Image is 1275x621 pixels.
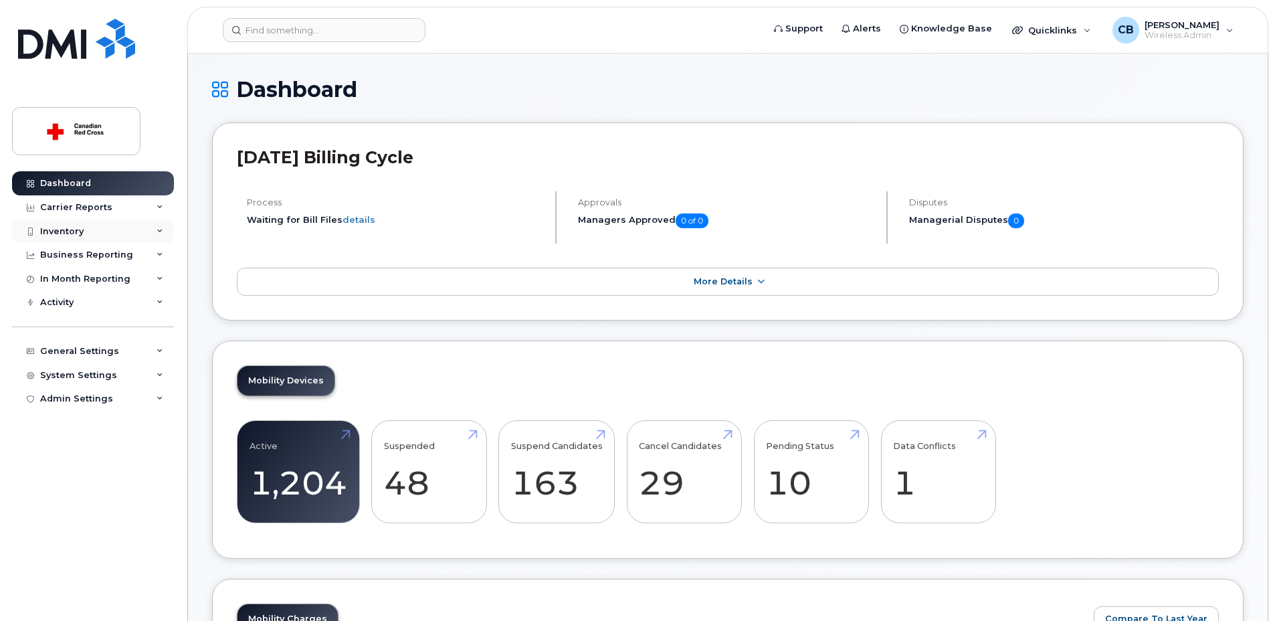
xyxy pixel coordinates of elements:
span: 0 [1008,213,1024,228]
a: Suspend Candidates 163 [511,428,603,516]
a: Mobility Devices [237,366,334,395]
a: Cancel Candidates 29 [639,428,729,516]
h5: Managerial Disputes [909,213,1219,228]
span: More Details [694,276,753,286]
a: details [342,214,375,225]
h4: Process [247,197,544,207]
a: Active 1,204 [250,428,347,516]
span: 0 of 0 [676,213,708,228]
h5: Managers Approved [578,213,875,228]
li: Waiting for Bill Files [247,213,544,226]
h4: Disputes [909,197,1219,207]
h1: Dashboard [212,78,1244,101]
a: Suspended 48 [384,428,474,516]
h2: [DATE] Billing Cycle [237,147,1219,167]
h4: Approvals [578,197,875,207]
a: Pending Status 10 [766,428,856,516]
a: Data Conflicts 1 [893,428,983,516]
